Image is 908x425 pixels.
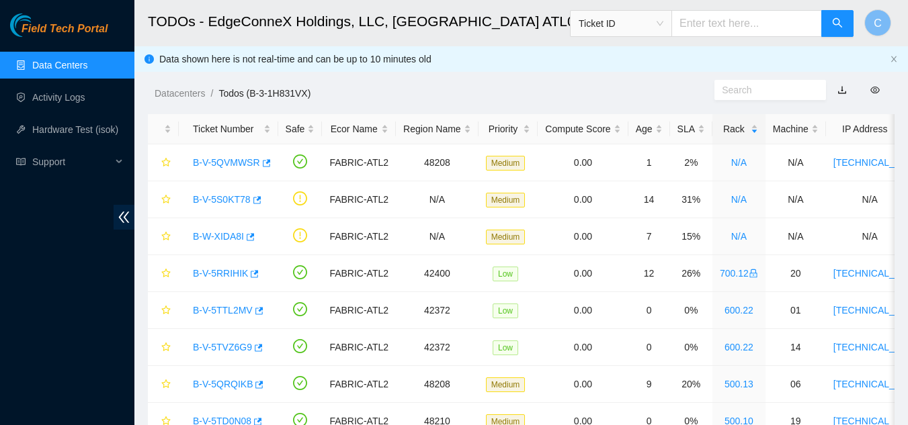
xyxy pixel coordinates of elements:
span: Medium [486,193,526,207]
button: download [827,79,857,101]
td: N/A [766,218,826,255]
td: FABRIC-ATL2 [322,144,396,181]
td: 9 [628,366,670,403]
span: check-circle [293,302,307,316]
td: 7 [628,218,670,255]
span: star [161,232,171,242]
a: [TECHNICAL_ID] [833,379,907,389]
span: lock [749,269,758,278]
a: B-V-5QRQIKB [193,379,253,389]
td: FABRIC-ATL2 [322,329,396,366]
span: check-circle [293,154,307,169]
td: FABRIC-ATL2 [322,292,396,329]
button: star [155,189,171,210]
a: [TECHNICAL_ID] [833,268,907,279]
a: [TECHNICAL_ID] [833,305,907,316]
span: star [161,305,171,316]
span: Support [32,148,112,175]
td: 42400 [396,255,479,292]
td: 20% [670,366,712,403]
td: 0.00 [538,181,628,218]
a: [TECHNICAL_ID] [833,157,907,168]
span: star [161,269,171,279]
button: search [821,10,854,37]
span: exclamation-circle [293,191,307,205]
input: Enter text here... [671,10,822,37]
img: Akamai Technologies [10,13,68,37]
td: 42372 [396,329,479,366]
a: B-W-XIDA8I [193,231,244,242]
a: 600.22 [725,305,753,316]
td: FABRIC-ATL2 [322,366,396,403]
td: 1 [628,144,670,181]
span: check-circle [293,376,307,390]
td: FABRIC-ATL2 [322,218,396,255]
a: Hardware Test (isok) [32,124,118,135]
td: N/A [766,144,826,181]
td: 2% [670,144,712,181]
td: 26% [670,255,712,292]
span: C [874,15,882,32]
td: N/A [396,181,479,218]
a: B-V-5TVZ6G9 [193,342,252,352]
a: [TECHNICAL_ID] [833,342,907,352]
span: Ticket ID [579,13,663,34]
a: 700.12lock [720,268,758,279]
td: 12 [628,255,670,292]
a: N/A [731,157,747,168]
button: star [155,226,171,247]
span: Low [493,303,518,318]
span: double-left [114,205,134,230]
span: Medium [486,156,526,171]
td: 14 [766,329,826,366]
td: 06 [766,366,826,403]
a: N/A [731,194,747,205]
span: check-circle [293,265,307,279]
td: 20 [766,255,826,292]
td: FABRIC-ATL2 [322,181,396,218]
a: download [837,85,847,95]
span: exclamation-circle [293,228,307,242]
button: star [155,263,171,284]
span: star [161,158,171,169]
td: 01 [766,292,826,329]
span: star [161,342,171,353]
span: search [832,17,843,30]
td: 0 [628,292,670,329]
span: star [161,195,171,205]
a: 500.13 [725,379,753,389]
span: / [210,88,213,99]
td: 31% [670,181,712,218]
button: star [155,299,171,321]
a: Activity Logs [32,92,85,103]
button: C [864,9,891,36]
span: Medium [486,377,526,392]
span: eye [870,85,880,95]
td: 0.00 [538,366,628,403]
td: N/A [766,181,826,218]
a: B-V-5RRIHIK [193,268,248,279]
td: FABRIC-ATL2 [322,255,396,292]
button: star [155,373,171,395]
input: Search [722,83,808,97]
span: Low [493,340,518,355]
td: 15% [670,218,712,255]
td: 0.00 [538,255,628,292]
td: 0% [670,292,712,329]
span: close [890,55,898,63]
a: B-V-5S0KT78 [193,194,251,205]
span: Low [493,267,518,281]
a: B-V-5QVMWSR [193,157,260,168]
td: 42372 [396,292,479,329]
button: close [890,55,898,64]
a: Data Centers [32,60,87,70]
a: N/A [731,231,747,242]
button: star [155,152,171,173]
a: 600.22 [725,342,753,352]
td: 48208 [396,366,479,403]
span: read [16,157,26,167]
a: Todos (B-3-1H831VX) [218,88,311,99]
td: 0.00 [538,218,628,255]
td: 0.00 [538,292,628,329]
a: Datacenters [155,88,205,99]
